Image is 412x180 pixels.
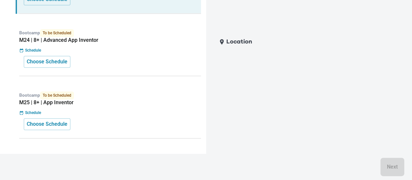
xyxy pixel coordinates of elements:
[19,99,201,106] h5: M25 | 8+ | App Inventor
[19,29,201,37] p: Bootcamp
[226,37,252,46] p: Location
[25,110,41,116] p: Schedule
[40,91,74,99] span: To be Scheduled
[27,120,67,128] p: Choose Schedule
[25,47,41,53] p: Schedule
[24,118,70,130] button: Choose Schedule
[40,29,74,37] span: To be Scheduled
[19,37,201,43] h5: M24 | 8+ | Advanced App Inventor
[24,56,70,68] button: Choose Schedule
[19,91,201,99] p: Bootcamp
[27,58,67,66] p: Choose Schedule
